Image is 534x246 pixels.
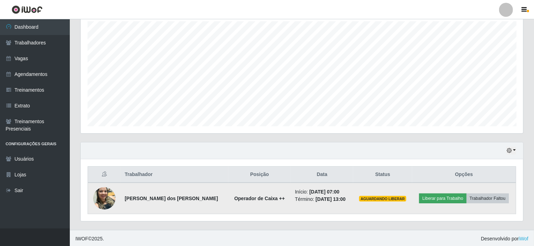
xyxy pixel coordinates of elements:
span: IWOF [75,236,88,241]
span: Desenvolvido por [481,235,528,243]
th: Data [291,167,353,183]
img: 1745102593554.jpeg [93,183,116,213]
li: Início: [295,188,349,196]
time: [DATE] 13:00 [316,196,346,202]
span: AGUARDANDO LIBERAR [359,196,406,202]
img: CoreUI Logo [12,5,43,14]
strong: [PERSON_NAME] dos [PERSON_NAME] [125,196,218,201]
button: Trabalhador Faltou [467,194,509,203]
time: [DATE] 07:00 [309,189,339,195]
strong: Operador de Caixa ++ [234,196,285,201]
li: Término: [295,196,349,203]
th: Posição [228,167,291,183]
a: iWof [519,236,528,241]
th: Trabalhador [120,167,228,183]
th: Status [353,167,412,183]
th: Opções [412,167,516,183]
button: Liberar para Trabalho [419,194,466,203]
span: © 2025 . [75,235,104,243]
